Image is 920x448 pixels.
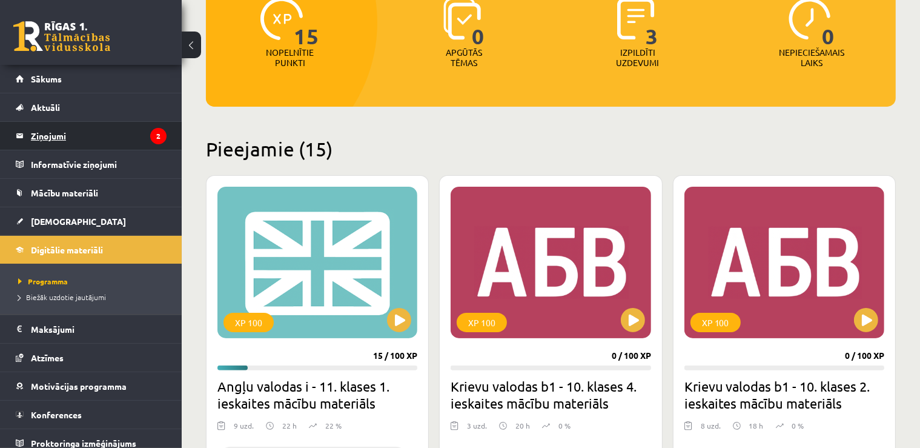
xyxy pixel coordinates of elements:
p: 22 h [282,420,297,431]
span: Motivācijas programma [31,381,127,392]
h2: Pieejamie (15) [206,137,896,161]
span: Konferences [31,409,82,420]
div: 9 uzd. [234,420,254,438]
a: Ziņojumi2 [16,122,167,150]
p: 0 % [792,420,804,431]
a: Atzīmes [16,344,167,372]
legend: Informatīvie ziņojumi [31,150,167,178]
h2: Krievu valodas b1 - 10. klases 4. ieskaites mācību materiāls [451,378,650,412]
span: Digitālie materiāli [31,244,103,255]
span: Sākums [31,73,62,84]
a: Motivācijas programma [16,372,167,400]
span: Mācību materiāli [31,187,98,198]
p: 20 h [515,420,530,431]
a: Programma [18,276,170,287]
span: Aktuāli [31,102,60,113]
span: Programma [18,276,68,286]
a: Konferences [16,401,167,429]
p: 18 h [749,420,764,431]
a: Sākums [16,65,167,93]
h2: Krievu valodas b1 - 10. klases 2. ieskaites mācību materiāls [684,378,884,412]
p: 0 % [558,420,571,431]
div: 8 uzd. [701,420,721,438]
a: Biežāk uzdotie jautājumi [18,292,170,303]
span: [DEMOGRAPHIC_DATA] [31,216,126,227]
a: [DEMOGRAPHIC_DATA] [16,207,167,235]
div: XP 100 [223,313,274,332]
div: XP 100 [457,313,507,332]
span: Biežāk uzdotie jautājumi [18,292,106,302]
p: Apgūtās tēmas [440,47,488,68]
legend: Maksājumi [31,315,167,343]
h2: Angļu valodas i - 11. klases 1. ieskaites mācību materiāls [217,378,417,412]
a: Mācību materiāli [16,179,167,207]
div: 3 uzd. [467,420,487,438]
p: 22 % [325,420,342,431]
i: 2 [150,128,167,144]
p: Nopelnītie punkti [266,47,314,68]
p: Nepieciešamais laiks [779,47,844,68]
a: Aktuāli [16,93,167,121]
a: Informatīvie ziņojumi [16,150,167,178]
a: Maksājumi [16,315,167,343]
span: Atzīmes [31,352,64,363]
p: Izpildīti uzdevumi [614,47,661,68]
a: Rīgas 1. Tālmācības vidusskola [13,21,110,52]
legend: Ziņojumi [31,122,167,150]
div: XP 100 [690,313,741,332]
a: Digitālie materiāli [16,236,167,264]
